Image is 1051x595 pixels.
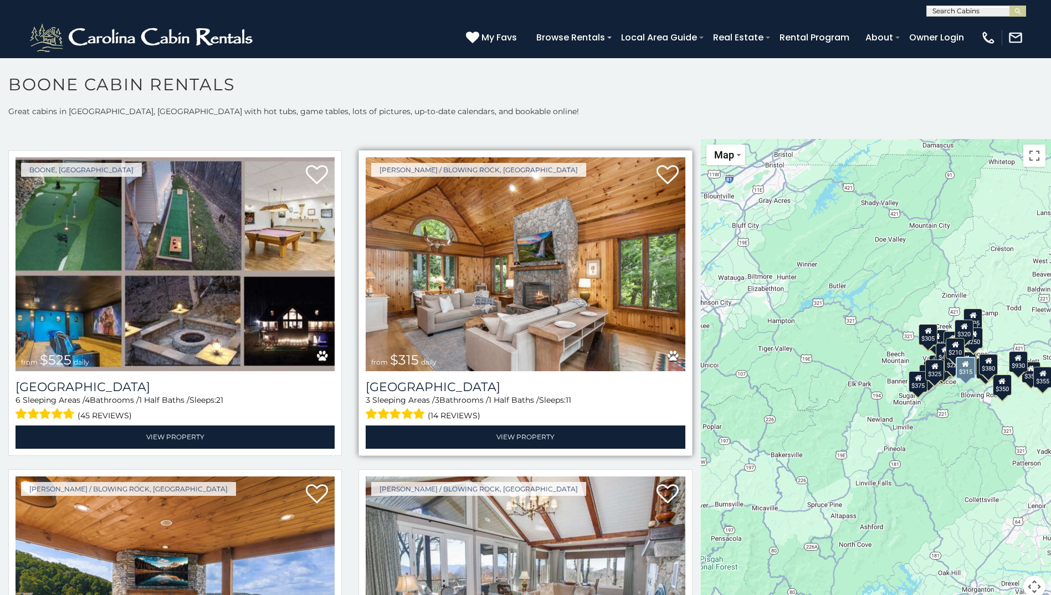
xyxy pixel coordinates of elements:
a: Browse Rentals [531,28,611,47]
div: $315 [955,357,975,379]
span: 3 [366,395,370,405]
div: Sleeping Areas / Bathrooms / Sleeps: [366,394,685,423]
span: 3 [435,395,439,405]
div: $350 [993,375,1012,396]
a: [GEOGRAPHIC_DATA] [366,379,685,394]
img: Chimney Island [366,157,685,371]
div: $525 [963,309,982,330]
div: $930 [1009,351,1028,372]
span: from [21,358,38,366]
span: $525 [40,352,71,368]
div: Sleeping Areas / Bathrooms / Sleeps: [16,394,335,423]
div: $565 [944,331,962,352]
div: $355 [1022,362,1040,383]
a: My Favs [466,30,520,45]
span: daily [421,358,437,366]
a: View Property [16,425,335,448]
span: 21 [216,395,223,405]
a: Rental Program [774,28,855,47]
a: Owner Login [904,28,970,47]
div: $695 [976,358,995,379]
span: (45 reviews) [78,408,132,423]
div: $395 [957,352,976,373]
div: $210 [946,338,965,359]
a: Add to favorites [306,164,328,187]
a: [PERSON_NAME] / Blowing Rock, [GEOGRAPHIC_DATA] [21,482,236,496]
button: Change map style [706,145,745,165]
img: Wildlife Manor [16,157,335,371]
span: 11 [566,395,571,405]
a: Real Estate [707,28,769,47]
span: (14 reviews) [428,408,480,423]
div: $320 [955,320,973,341]
div: $410 [936,343,955,364]
a: View Property [366,425,685,448]
a: About [860,28,899,47]
a: Add to favorites [657,483,679,506]
div: $225 [944,351,963,372]
a: [GEOGRAPHIC_DATA] [16,379,335,394]
a: Boone, [GEOGRAPHIC_DATA] [21,163,142,177]
span: daily [74,358,89,366]
h3: Chimney Island [366,379,685,394]
img: White-1-2.png [28,21,258,54]
span: from [371,358,388,366]
h3: Wildlife Manor [16,379,335,394]
span: 1 Half Baths / [489,395,539,405]
img: mail-regular-white.png [1008,30,1023,45]
a: Add to favorites [657,164,679,187]
div: $375 [909,371,927,392]
span: 6 [16,395,20,405]
a: [PERSON_NAME] / Blowing Rock, [GEOGRAPHIC_DATA] [371,482,586,496]
a: Add to favorites [306,483,328,506]
img: phone-regular-white.png [981,30,996,45]
span: $315 [390,352,419,368]
span: My Favs [481,30,517,44]
span: Map [714,149,734,161]
div: $250 [964,327,983,348]
div: $325 [925,360,944,381]
a: Chimney Island from $315 daily [366,157,685,371]
a: Local Area Guide [616,28,703,47]
div: $305 [919,324,937,345]
span: 1 Half Baths / [139,395,189,405]
span: 4 [85,395,90,405]
a: Wildlife Manor from $525 daily [16,157,335,371]
a: [PERSON_NAME] / Blowing Rock, [GEOGRAPHIC_DATA] [371,163,586,177]
button: Toggle fullscreen view [1023,145,1045,167]
div: $380 [979,354,998,375]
